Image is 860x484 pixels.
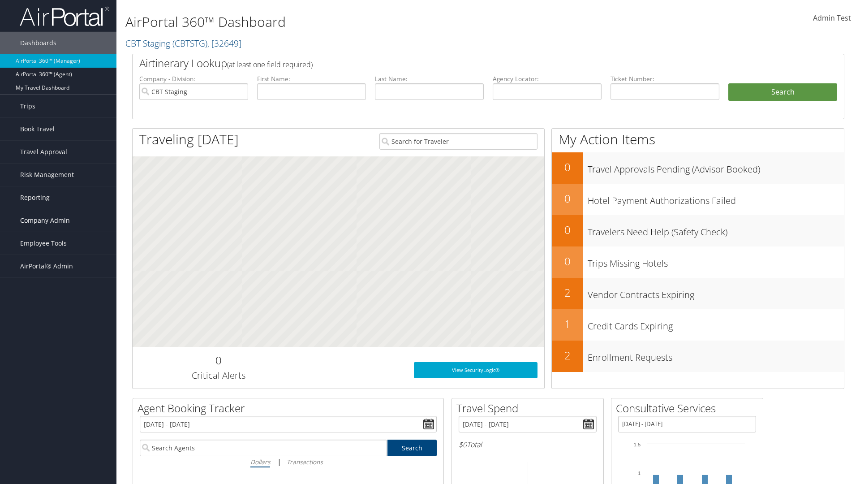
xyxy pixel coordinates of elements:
label: Company - Division: [139,74,248,83]
a: CBT Staging [125,37,241,49]
label: Ticket Number: [611,74,719,83]
h3: Hotel Payment Authorizations Failed [588,190,844,207]
h2: Agent Booking Tracker [138,401,443,416]
a: 1Credit Cards Expiring [552,309,844,341]
h3: Travel Approvals Pending (Advisor Booked) [588,159,844,176]
h2: 0 [552,160,583,175]
span: Trips [20,95,35,117]
h1: My Action Items [552,130,844,149]
h2: 0 [552,222,583,238]
h2: 0 [139,353,297,368]
h3: Enrollment Requests [588,347,844,364]
a: 0Trips Missing Hotels [552,246,844,278]
h3: Credit Cards Expiring [588,315,844,333]
span: Admin Test [813,13,851,23]
span: AirPortal® Admin [20,255,73,277]
h2: Travel Spend [456,401,603,416]
a: 0Travel Approvals Pending (Advisor Booked) [552,152,844,184]
a: 0Hotel Payment Authorizations Failed [552,184,844,215]
label: First Name: [257,74,366,83]
span: (at least one field required) [227,60,313,69]
tspan: 1 [638,471,641,476]
h2: 2 [552,285,583,300]
i: Transactions [287,458,322,466]
label: Agency Locator: [493,74,602,83]
h1: AirPortal 360™ Dashboard [125,13,609,31]
h2: Consultative Services [616,401,763,416]
h1: Traveling [DATE] [139,130,239,149]
a: View SecurityLogic® [414,362,537,378]
div: | [140,456,437,467]
span: Dashboards [20,32,56,54]
a: 2Enrollment Requests [552,341,844,372]
span: Risk Management [20,164,74,186]
span: , [ 32649 ] [207,37,241,49]
a: 2Vendor Contracts Expiring [552,278,844,309]
h3: Vendor Contracts Expiring [588,284,844,301]
span: $0 [459,440,467,449]
a: Admin Test [813,4,851,32]
span: Book Travel [20,118,55,140]
a: 0Travelers Need Help (Safety Check) [552,215,844,246]
h2: 1 [552,316,583,332]
h2: 0 [552,191,583,206]
span: Company Admin [20,209,70,232]
span: ( CBTSTG ) [172,37,207,49]
span: Employee Tools [20,232,67,255]
h3: Critical Alerts [139,369,297,382]
span: Travel Approval [20,141,67,163]
span: Reporting [20,186,50,209]
label: Last Name: [375,74,484,83]
button: Search [728,83,837,101]
tspan: 1.5 [634,442,641,447]
h6: Total [459,440,597,449]
h2: 0 [552,254,583,269]
h2: 2 [552,348,583,363]
h2: Airtinerary Lookup [139,56,778,71]
a: Search [387,440,437,456]
h3: Travelers Need Help (Safety Check) [588,221,844,238]
i: Dollars [250,458,270,466]
input: Search for Traveler [379,133,537,150]
h3: Trips Missing Hotels [588,253,844,270]
img: airportal-logo.png [20,6,109,27]
input: Search Agents [140,440,387,456]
